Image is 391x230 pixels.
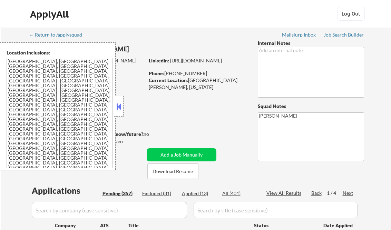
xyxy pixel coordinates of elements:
strong: LinkedIn: [149,58,169,63]
div: Pending (357) [102,190,137,197]
div: View All Results [266,190,303,197]
input: Search by title (case sensitive) [194,202,358,218]
div: Job Search Builder [324,32,364,37]
div: Back [311,190,322,197]
button: Add a Job Manually [147,148,216,161]
div: [GEOGRAPHIC_DATA][PERSON_NAME], [US_STATE] [149,77,246,90]
a: [URL][DOMAIN_NAME] [170,58,222,63]
button: Log Out [337,7,365,21]
a: ← Return to /applysquad [29,32,89,39]
div: Next [343,190,354,197]
div: Internal Notes [258,40,364,47]
div: Applications [32,187,100,195]
div: Title [128,222,247,229]
div: ApplyAll [30,8,71,20]
div: ← Return to /applysquad [29,32,89,37]
div: no [144,131,163,138]
div: Mailslurp Inbox [282,32,316,37]
div: Date Applied [323,222,354,229]
div: [PHONE_NUMBER] [149,70,246,77]
div: ATS [100,222,128,229]
input: Search by company (case sensitive) [32,202,187,218]
a: Mailslurp Inbox [282,32,316,39]
div: Location Inclusions: [7,49,113,56]
div: Squad Notes [258,103,364,110]
div: Excluded (31) [142,190,177,197]
div: Company [55,222,100,229]
strong: Current Location: [149,77,188,83]
div: All (401) [222,190,257,197]
a: Job Search Builder [324,32,364,39]
strong: Phone: [149,70,164,76]
button: Download Resume [147,163,198,179]
div: 1 / 4 [327,190,343,197]
div: Applied (13) [182,190,216,197]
